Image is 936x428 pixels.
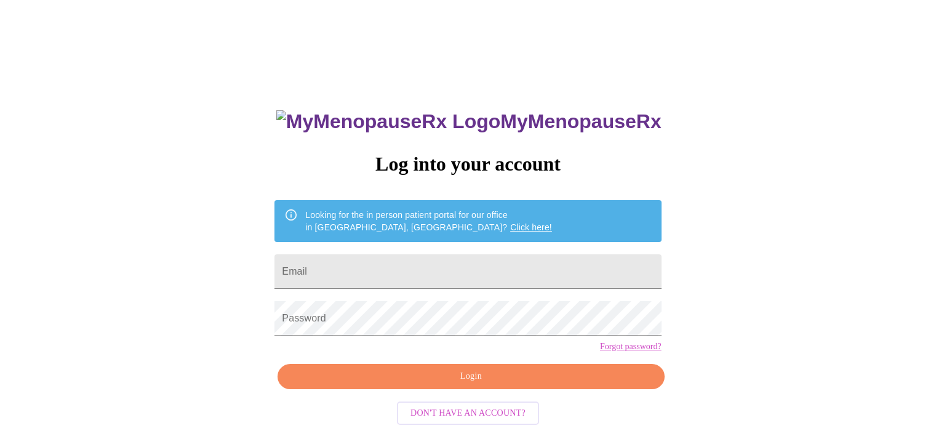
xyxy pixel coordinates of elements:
button: Login [278,364,664,389]
span: Don't have an account? [410,406,526,421]
h3: Log into your account [274,153,661,176]
img: MyMenopauseRx Logo [276,110,500,133]
button: Don't have an account? [397,402,539,426]
a: Don't have an account? [394,406,542,417]
span: Login [292,369,650,384]
h3: MyMenopauseRx [276,110,662,133]
a: Forgot password? [600,342,662,352]
div: Looking for the in person patient portal for our office in [GEOGRAPHIC_DATA], [GEOGRAPHIC_DATA]? [305,204,552,238]
a: Click here! [510,222,552,232]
